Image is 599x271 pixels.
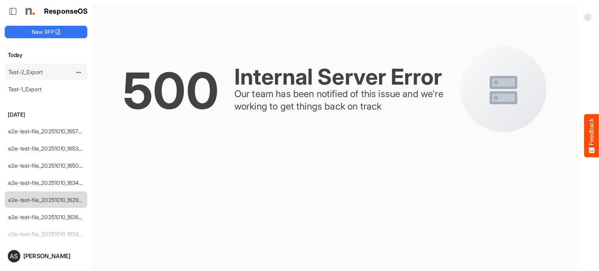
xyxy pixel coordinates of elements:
[5,51,87,59] h6: Today
[8,69,43,75] a: Test-2_Export
[5,110,87,119] h6: [DATE]
[23,253,84,259] div: [PERSON_NAME]
[123,68,218,113] div: 500
[10,253,18,259] span: AS
[8,214,85,220] a: e2e-test-file_20251010_162658
[584,114,599,157] button: Feedback
[234,88,453,113] div: Our team has been notified of this issue and we're working to get things back on track
[8,162,85,169] a: e2e-test-file_20251010_165056
[5,26,87,38] button: New RFP
[8,179,85,186] a: e2e-test-file_20251010_163447
[44,7,88,16] h1: ResponseOS
[8,145,85,152] a: e2e-test-file_20251010_165343
[8,128,85,135] a: e2e-test-file_20251010_165709
[21,4,37,19] img: Northell
[8,86,41,92] a: Test-1_Export
[234,66,453,88] div: Internal Server Error
[8,197,85,203] a: e2e-test-file_20251010_162943
[74,68,82,76] button: dropdownbutton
